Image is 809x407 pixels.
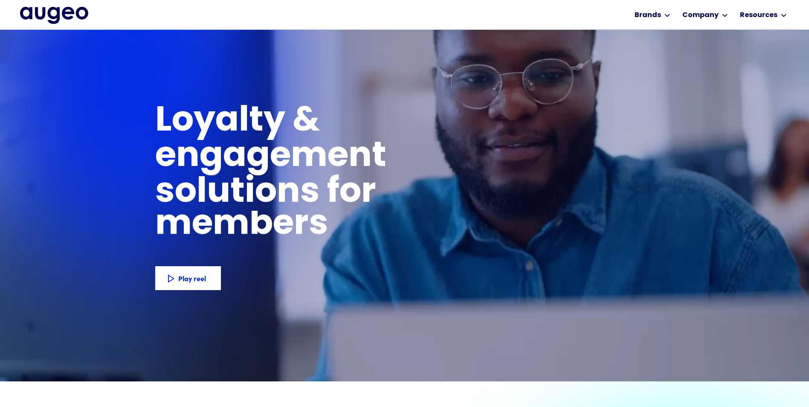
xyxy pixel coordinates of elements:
a: Play reel [155,266,221,290]
h1: Loyalty & engagement solutions for [155,104,524,210]
h1: members [155,207,366,243]
div: Brands [635,10,661,20]
div: Resources [740,10,777,20]
div: Company [682,10,719,20]
a: home [20,7,88,25]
